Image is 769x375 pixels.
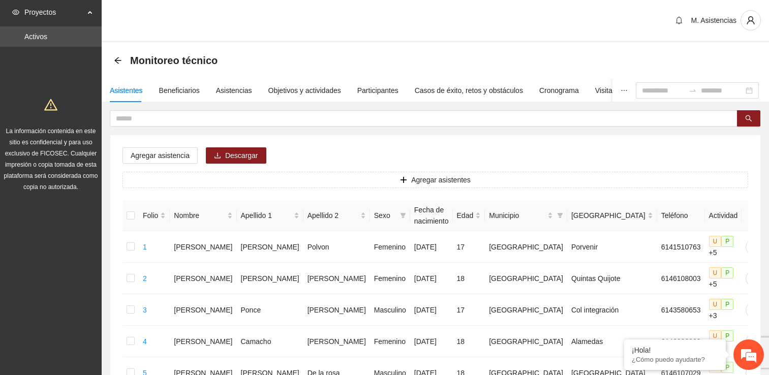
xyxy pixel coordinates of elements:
[453,263,485,294] td: 18
[143,337,147,346] a: 4
[485,263,567,294] td: [GEOGRAPHIC_DATA]
[612,79,636,102] button: ellipsis
[721,267,733,278] span: P
[657,200,705,231] th: Teléfono
[746,302,762,318] button: edit
[705,294,742,326] td: +3
[170,294,236,326] td: [PERSON_NAME]
[705,231,742,263] td: +5
[357,85,398,96] div: Participantes
[370,294,410,326] td: Masculino
[657,231,705,263] td: 6141510763
[225,150,258,161] span: Descargar
[657,294,705,326] td: 6143580653
[453,294,485,326] td: 17
[671,12,687,28] button: bell
[303,263,370,294] td: [PERSON_NAME]
[567,200,657,231] th: Colonia
[746,239,762,255] button: edit
[303,231,370,263] td: Polvon
[485,326,567,357] td: [GEOGRAPHIC_DATA]
[489,210,545,221] span: Municipio
[567,231,657,263] td: Porvenir
[303,294,370,326] td: [PERSON_NAME]
[571,210,645,221] span: [GEOGRAPHIC_DATA]
[110,85,143,96] div: Asistentes
[595,85,690,96] div: Visita de campo y entregables
[170,263,236,294] td: [PERSON_NAME]
[303,200,370,231] th: Apellido 2
[453,200,485,231] th: Edad
[721,330,733,341] span: P
[453,231,485,263] td: 17
[131,150,190,161] span: Agregar asistencia
[567,326,657,357] td: Alamedas
[143,306,147,314] a: 3
[746,274,761,283] span: edit
[709,267,722,278] span: U
[216,85,252,96] div: Asistencias
[737,110,760,127] button: search
[410,231,453,263] td: [DATE]
[410,326,453,357] td: [DATE]
[214,152,221,160] span: download
[555,208,565,223] span: filter
[721,236,733,247] span: P
[411,174,471,185] span: Agregar asistentes
[241,210,292,221] span: Apellido 1
[237,200,303,231] th: Apellido 1
[632,346,718,354] div: ¡Hola!
[746,243,761,251] span: edit
[206,147,266,164] button: downloadDescargar
[374,210,396,221] span: Sexo
[705,263,742,294] td: +5
[485,200,567,231] th: Municipio
[621,87,628,94] span: ellipsis
[400,176,407,184] span: plus
[557,212,563,218] span: filter
[237,294,303,326] td: Ponce
[689,86,697,95] span: swap-right
[741,16,760,25] span: user
[691,16,736,24] span: M. Asistencias
[237,231,303,263] td: [PERSON_NAME]
[709,299,722,310] span: U
[485,231,567,263] td: [GEOGRAPHIC_DATA]
[457,210,474,221] span: Edad
[705,326,742,357] td: +4
[567,263,657,294] td: Quintas Quijote
[237,326,303,357] td: Camacho
[174,210,225,221] span: Nombre
[453,326,485,357] td: 18
[370,231,410,263] td: Femenino
[370,263,410,294] td: Femenino
[24,2,84,22] span: Proyectos
[237,263,303,294] td: [PERSON_NAME]
[415,85,523,96] div: Casos de éxito, retos y obstáculos
[114,56,122,65] div: Back
[410,263,453,294] td: [DATE]
[721,299,733,310] span: P
[268,85,341,96] div: Objetivos y actividades
[303,326,370,357] td: [PERSON_NAME]
[745,115,752,123] span: search
[746,337,761,346] span: edit
[170,326,236,357] td: [PERSON_NAME]
[741,10,761,30] button: user
[143,210,158,221] span: Folio
[709,236,722,247] span: U
[398,208,408,223] span: filter
[746,306,761,314] span: edit
[657,326,705,357] td: 6146033808
[4,128,98,191] span: La información contenida en este sitio es confidencial y para uso exclusivo de FICOSEC. Cualquier...
[114,56,122,65] span: arrow-left
[400,212,406,218] span: filter
[24,33,47,41] a: Activos
[671,16,687,24] span: bell
[410,294,453,326] td: [DATE]
[721,362,733,373] span: P
[370,326,410,357] td: Femenino
[632,356,718,363] p: ¿Cómo puedo ayudarte?
[705,200,742,231] th: Actividad
[657,263,705,294] td: 6146108003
